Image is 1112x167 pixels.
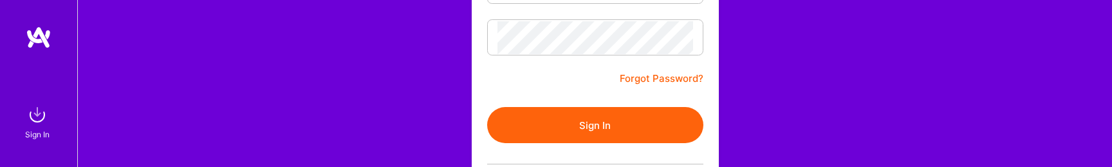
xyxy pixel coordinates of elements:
img: logo [26,26,51,49]
div: Sign In [25,128,50,141]
img: sign in [24,102,50,128]
a: Forgot Password? [620,71,703,86]
button: Sign In [487,107,703,143]
a: sign inSign In [27,102,50,141]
